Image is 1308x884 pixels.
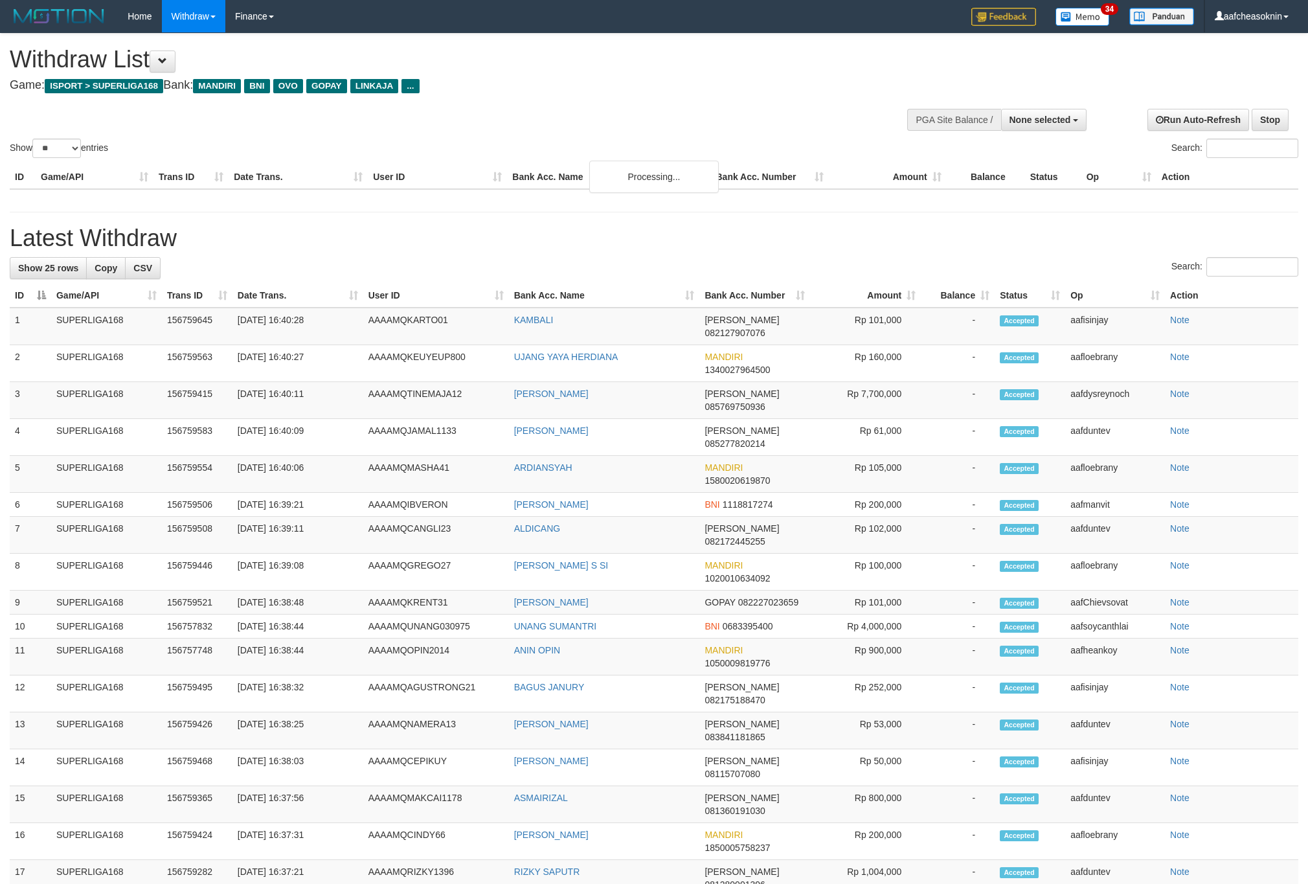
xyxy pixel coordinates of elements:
[1170,462,1190,473] a: Note
[51,823,162,860] td: SUPERLIGA168
[162,284,232,308] th: Trans ID: activate to sort column ascending
[10,79,859,92] h4: Game: Bank:
[921,591,995,615] td: -
[514,867,580,877] a: RIZKY SAPUTR
[1065,517,1165,554] td: aafduntev
[705,695,765,705] span: Copy 082175188470 to clipboard
[1170,793,1190,803] a: Note
[232,308,363,345] td: [DATE] 16:40:28
[705,769,760,779] span: Copy 08115707080 to clipboard
[51,419,162,456] td: SUPERLIGA168
[810,639,921,675] td: Rp 900,000
[363,345,509,382] td: AAAAMQKEUYEUP800
[1065,345,1165,382] td: aafloebrany
[1170,389,1190,399] a: Note
[1000,352,1039,363] span: Accepted
[10,284,51,308] th: ID: activate to sort column descending
[705,645,743,655] span: MANDIRI
[705,573,770,584] span: Copy 1020010634092 to clipboard
[10,165,36,189] th: ID
[1156,165,1298,189] th: Action
[705,806,765,816] span: Copy 081360191030 to clipboard
[363,382,509,419] td: AAAAMQTINEMAJA12
[10,823,51,860] td: 16
[1000,598,1039,609] span: Accepted
[810,823,921,860] td: Rp 200,000
[1025,165,1081,189] th: Status
[363,639,509,675] td: AAAAMQOPIN2014
[10,345,51,382] td: 2
[1000,793,1039,804] span: Accepted
[162,517,232,554] td: 156759508
[514,682,585,692] a: BAGUS JANURY
[232,382,363,419] td: [DATE] 16:40:11
[1065,675,1165,712] td: aafisinjay
[51,615,162,639] td: SUPERLIGA168
[363,749,509,786] td: AAAAMQCEPIKUY
[514,389,589,399] a: [PERSON_NAME]
[10,749,51,786] td: 14
[36,165,153,189] th: Game/API
[705,389,779,399] span: [PERSON_NAME]
[1170,621,1190,631] a: Note
[1252,109,1289,131] a: Stop
[921,493,995,517] td: -
[1171,139,1298,158] label: Search:
[86,257,126,279] a: Copy
[10,786,51,823] td: 15
[1065,639,1165,675] td: aafheankoy
[1170,830,1190,840] a: Note
[133,263,152,273] span: CSV
[699,284,810,308] th: Bank Acc. Number: activate to sort column ascending
[971,8,1036,26] img: Feedback.jpg
[705,597,735,607] span: GOPAY
[51,786,162,823] td: SUPERLIGA168
[507,165,710,189] th: Bank Acc. Name
[810,675,921,712] td: Rp 252,000
[125,257,161,279] a: CSV
[921,345,995,382] td: -
[921,284,995,308] th: Balance: activate to sort column ascending
[51,345,162,382] td: SUPERLIGA168
[162,554,232,591] td: 156759446
[514,462,572,473] a: ARDIANSYAH
[514,597,589,607] a: [PERSON_NAME]
[514,756,589,766] a: [PERSON_NAME]
[1055,8,1110,26] img: Button%20Memo.svg
[1065,308,1165,345] td: aafisinjay
[1170,499,1190,510] a: Note
[514,315,554,325] a: KAMBALI
[10,456,51,493] td: 5
[350,79,399,93] span: LINKAJA
[232,786,363,823] td: [DATE] 16:37:56
[921,554,995,591] td: -
[10,6,108,26] img: MOTION_logo.png
[1147,109,1249,131] a: Run Auto-Refresh
[810,308,921,345] td: Rp 101,000
[514,719,589,729] a: [PERSON_NAME]
[1065,419,1165,456] td: aafduntev
[705,425,779,436] span: [PERSON_NAME]
[1000,720,1039,731] span: Accepted
[705,560,743,571] span: MANDIRI
[1001,109,1087,131] button: None selected
[1000,646,1039,657] span: Accepted
[51,675,162,712] td: SUPERLIGA168
[705,475,770,486] span: Copy 1580020619870 to clipboard
[1170,645,1190,655] a: Note
[921,675,995,712] td: -
[705,536,765,547] span: Copy 082172445255 to clipboard
[162,786,232,823] td: 156759365
[10,554,51,591] td: 8
[1165,284,1298,308] th: Action
[1000,463,1039,474] span: Accepted
[10,591,51,615] td: 9
[705,843,770,853] span: Copy 1850005758237 to clipboard
[45,79,163,93] span: ISPORT > SUPERLIGA168
[705,732,765,742] span: Copy 083841181865 to clipboard
[921,308,995,345] td: -
[162,823,232,860] td: 156759424
[1206,257,1298,277] input: Search:
[1000,426,1039,437] span: Accepted
[1000,561,1039,572] span: Accepted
